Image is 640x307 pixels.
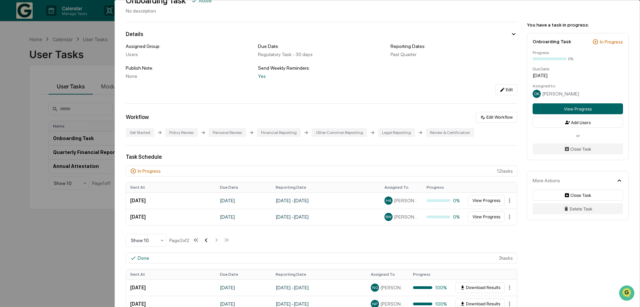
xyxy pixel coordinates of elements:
img: 1746055101610-c473b297-6a78-478c-a979-82029cc54cd1 [7,52,19,64]
button: View Progress [533,103,623,114]
div: Policy Review [165,128,198,137]
span: Preclearance [14,86,44,92]
div: Due Date: [258,44,385,49]
span: Attestations [56,86,84,92]
div: More Actions [533,178,560,183]
div: 0% [427,214,461,220]
div: In Progress [138,168,161,174]
div: Task Schedule [126,154,517,160]
th: Due Date [216,182,272,192]
div: Workflow [126,114,149,120]
div: Reporting Dates: [391,44,517,49]
div: 0% [568,56,573,61]
div: Legal Reporting [378,128,415,137]
div: Onboarding Task [533,39,571,44]
div: Regulatory Task - 30 days [258,52,385,57]
span: BW [385,215,392,219]
div: Details [126,31,143,37]
div: Publish Note: [126,65,253,71]
div: 🖐️ [7,86,12,92]
td: [DATE] - [DATE] [272,209,380,225]
td: [DATE] [126,209,216,225]
th: Progress [422,182,465,192]
th: Reporting Date [272,182,380,192]
span: [PERSON_NAME] [380,285,405,290]
iframe: Open customer support [618,285,637,303]
div: 12 task s [126,166,517,176]
span: HA [386,198,392,203]
div: Assigned to: [533,84,623,88]
td: [DATE] [126,279,216,296]
div: Financial Reporting [257,128,301,137]
span: [PERSON_NAME] [394,198,418,203]
div: Other Common Reporting [312,128,367,137]
button: Edit Workflow [476,112,517,123]
th: Assigned To [367,269,409,279]
button: Edit [495,84,517,95]
div: Assigned Group: [126,44,253,49]
td: [DATE] [216,192,272,209]
span: NP [372,302,378,306]
button: Close Task [533,143,623,154]
th: Due Date [216,269,272,279]
div: Send Weekly Reminders: [258,65,385,71]
td: [DATE] - [DATE] [272,279,367,296]
span: [PERSON_NAME] [394,214,418,220]
td: [DATE] [216,279,272,296]
div: Review & Certification [426,128,474,137]
td: [DATE] - [DATE] [272,192,380,209]
button: Add Users [533,117,623,128]
button: View Progress [468,211,505,222]
th: Sent At [126,269,216,279]
td: [DATE] [216,209,272,225]
a: Powered byPylon [48,115,82,120]
div: You have a task in progress: [527,22,629,28]
div: Yes [258,73,385,79]
div: Start new chat [23,52,111,59]
a: 🖐️Preclearance [4,83,47,95]
span: NG [372,285,378,290]
button: Delete Task [533,203,623,214]
div: None [126,73,253,79]
div: Done [138,255,149,261]
div: Get Started [126,128,154,137]
button: View Progress [468,195,505,206]
div: Past Quarter [391,52,517,57]
th: Progress [409,269,451,279]
span: Data Lookup [14,99,43,105]
td: [DATE] [126,192,216,209]
th: Assigned To [380,182,422,192]
div: or [533,133,623,138]
div: 🔎 [7,99,12,105]
div: 100% [413,285,447,290]
div: [DATE] [533,73,623,78]
div: 3 task s [126,253,517,263]
div: 0% [427,198,461,203]
a: 🗄️Attestations [47,83,87,95]
div: In Progress [600,39,623,45]
th: Reporting Date [272,269,367,279]
div: Page 2 of 2 [169,238,189,243]
button: Start new chat [116,54,124,62]
span: [PERSON_NAME] [542,91,579,97]
span: Pylon [68,115,82,120]
div: Users [126,52,253,57]
th: Sent At [126,182,216,192]
div: Personal Review [209,128,246,137]
div: Progress [533,50,623,55]
a: 🔎Data Lookup [4,96,46,108]
span: [PERSON_NAME] [380,301,405,307]
div: Due Date: [533,67,623,71]
div: No description [126,8,212,14]
button: Close Task [533,190,623,201]
div: 100% [413,301,447,307]
div: We're available if you need us! [23,59,86,64]
p: How can we help? [7,14,124,25]
span: DK [534,91,539,96]
div: 🗄️ [49,86,55,92]
button: Download Results [455,282,505,293]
